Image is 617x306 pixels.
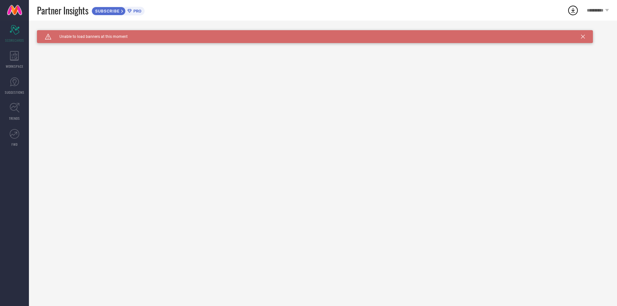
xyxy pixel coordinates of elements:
[37,4,88,17] span: Partner Insights
[92,9,121,13] span: SUBSCRIBE
[132,9,141,13] span: PRO
[567,4,579,16] div: Open download list
[6,64,23,69] span: WORKSPACE
[51,34,128,39] span: Unable to load banners at this moment
[9,116,20,121] span: TRENDS
[92,5,145,15] a: SUBSCRIBEPRO
[5,90,24,95] span: SUGGESTIONS
[12,142,18,147] span: FWD
[5,38,24,43] span: SCORECARDS
[37,30,609,35] div: Unable to load filters at this moment. Please try later.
